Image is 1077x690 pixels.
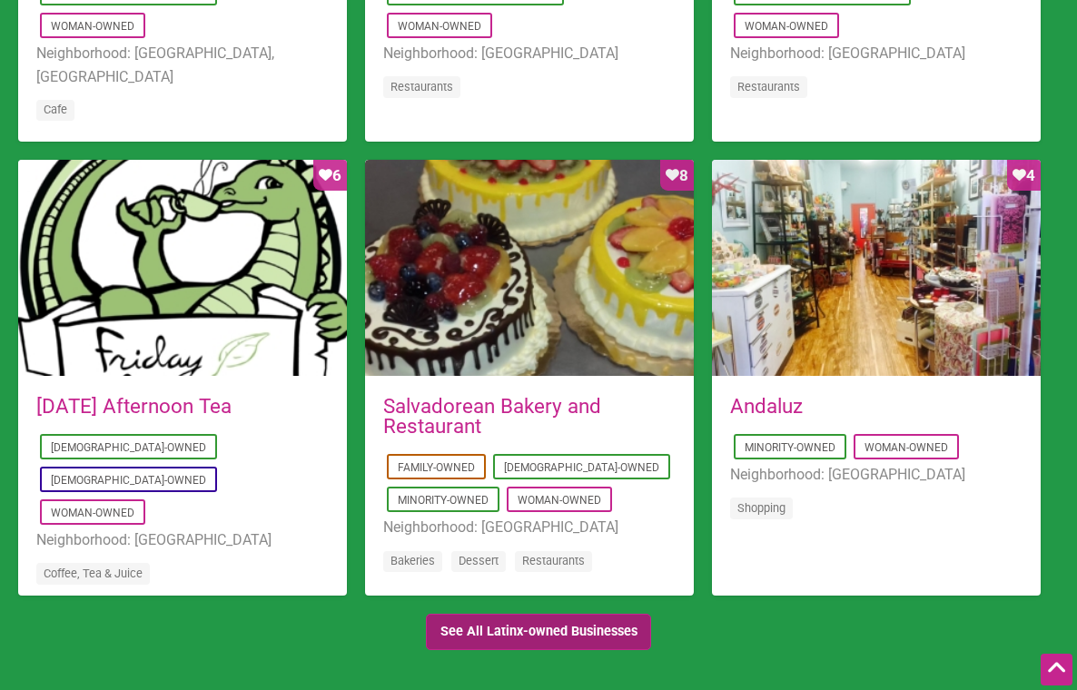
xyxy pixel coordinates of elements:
a: Woman-Owned [865,441,948,454]
a: See All Latinx-owned Businesses [426,614,651,651]
li: Neighborhood: [GEOGRAPHIC_DATA] [730,42,1023,65]
a: Woman-Owned [51,507,134,519]
a: [DEMOGRAPHIC_DATA]-Owned [51,474,206,487]
a: Woman-Owned [518,494,601,507]
a: Woman-Owned [398,20,481,33]
a: [DATE] Afternoon Tea [36,394,232,418]
a: Minority-Owned [745,441,835,454]
a: Family-Owned [398,461,475,474]
a: Restaurants [522,554,585,567]
li: Neighborhood: [GEOGRAPHIC_DATA] [383,42,676,65]
a: Andaluz [730,394,803,418]
a: Cafe [44,103,67,116]
li: Neighborhood: [GEOGRAPHIC_DATA], [GEOGRAPHIC_DATA] [36,42,329,88]
li: Neighborhood: [GEOGRAPHIC_DATA] [36,528,329,552]
a: Woman-Owned [51,20,134,33]
li: Neighborhood: [GEOGRAPHIC_DATA] [730,463,1023,487]
a: Coffee, Tea & Juice [44,567,143,580]
li: Neighborhood: [GEOGRAPHIC_DATA] [383,516,676,539]
a: [DEMOGRAPHIC_DATA]-Owned [504,461,659,474]
a: Bakeries [390,554,435,567]
a: Restaurants [390,80,453,94]
a: Shopping [737,501,786,515]
a: Minority-Owned [398,494,489,507]
a: Woman-Owned [745,20,828,33]
a: Salvadorean Bakery and Restaurant [383,394,601,438]
a: Restaurants [737,80,800,94]
a: Dessert [459,554,499,567]
a: [DEMOGRAPHIC_DATA]-Owned [51,441,206,454]
div: Scroll Back to Top [1041,654,1072,685]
